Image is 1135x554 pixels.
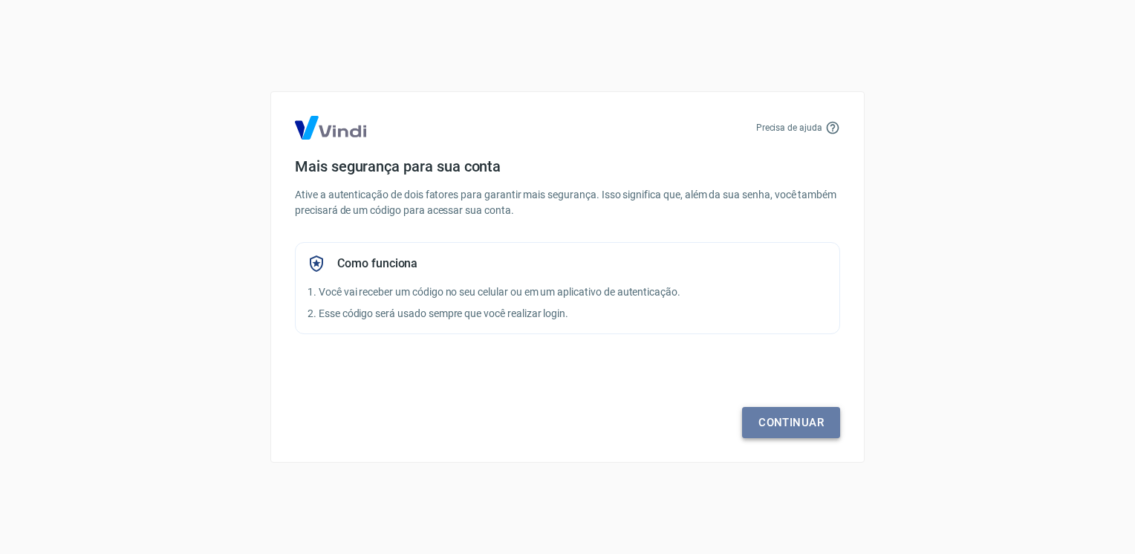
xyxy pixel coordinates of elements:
[756,121,822,134] p: Precisa de ajuda
[295,187,840,218] p: Ative a autenticação de dois fatores para garantir mais segurança. Isso significa que, além da su...
[742,407,840,438] a: Continuar
[308,306,827,322] p: 2. Esse código será usado sempre que você realizar login.
[295,116,366,140] img: Logo Vind
[308,284,827,300] p: 1. Você vai receber um código no seu celular ou em um aplicativo de autenticação.
[295,157,840,175] h4: Mais segurança para sua conta
[337,256,417,271] h5: Como funciona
